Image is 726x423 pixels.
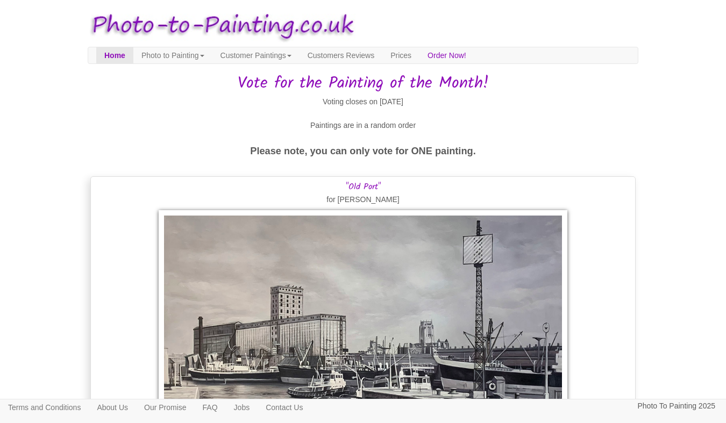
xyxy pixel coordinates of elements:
a: About Us [89,399,136,415]
a: Customers Reviews [300,47,382,63]
p: Photo To Painting 2025 [637,399,715,413]
p: Paintings are in a random order [88,119,638,132]
h3: "Old Port" [94,182,632,192]
a: Our Promise [136,399,195,415]
h1: Vote for the Painting of the Month! [88,75,638,92]
a: FAQ [195,399,226,415]
a: Prices [382,47,419,63]
a: Contact Us [258,399,311,415]
a: Home [96,47,133,63]
a: Jobs [226,399,258,415]
img: Photo to Painting [82,5,358,47]
a: Photo to Painting [133,47,212,63]
a: Order Now! [419,47,474,63]
a: Customer Paintings [212,47,300,63]
p: Voting closes on [DATE] [88,95,638,109]
p: Please note, you can only vote for ONE painting. [88,143,638,160]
